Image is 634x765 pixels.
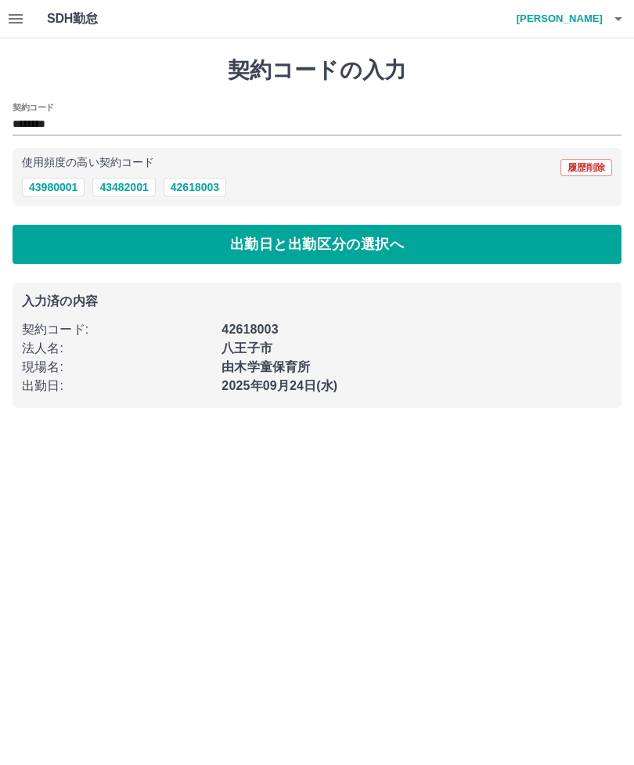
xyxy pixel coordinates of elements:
h2: 契約コード [13,101,54,114]
button: 42618003 [164,178,226,197]
button: 履歴削除 [560,159,612,176]
b: 八王子市 [222,341,272,355]
h1: 契約コードの入力 [13,57,621,84]
p: 法人名 : [22,339,212,358]
p: 入力済の内容 [22,295,612,308]
p: 出勤日 : [22,377,212,395]
b: 42618003 [222,323,278,336]
button: 43980001 [22,178,85,197]
p: 使用頻度の高い契約コード [22,157,154,168]
b: 2025年09月24日(水) [222,379,337,392]
b: 由木学童保育所 [222,360,310,373]
button: 43482001 [92,178,155,197]
p: 現場名 : [22,358,212,377]
button: 出勤日と出勤区分の選択へ [13,225,621,264]
p: 契約コード : [22,320,212,339]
